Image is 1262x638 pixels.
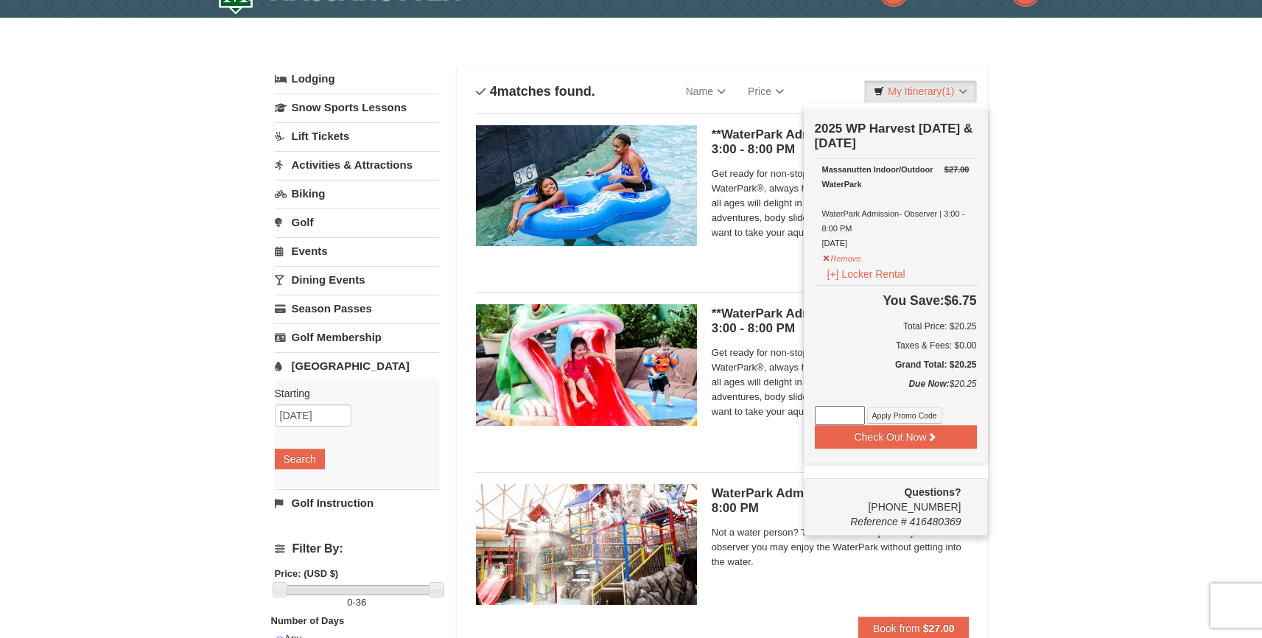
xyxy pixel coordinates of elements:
[908,379,949,389] strong: Due Now:
[275,180,439,207] a: Biking
[271,615,345,626] strong: Number of Days
[356,597,366,608] span: 36
[712,127,970,157] h5: **WaterPark Admission - Over 42” Tall | 3:00 - 8:00 PM
[476,304,697,425] img: 6619917-1062-d161e022.jpg
[275,489,439,516] a: Golf Instruction
[815,425,977,449] button: Check Out Now
[275,449,325,469] button: Search
[850,516,906,527] span: Reference #
[815,293,977,308] h4: $6.75
[275,568,339,579] strong: Price: (USD $)
[942,85,954,97] span: (1)
[883,293,944,308] span: You Save:
[275,66,439,92] a: Lodging
[712,306,970,336] h5: **WaterPark Admission - Under 42” Tall | 3:00 - 8:00 PM
[904,486,961,498] strong: Questions?
[822,248,862,266] button: Remove
[712,166,970,240] span: Get ready for non-stop thrills at the Massanutten WaterPark®, always heated to 84° Fahrenheit. Ch...
[275,208,439,236] a: Golf
[275,352,439,379] a: [GEOGRAPHIC_DATA]
[864,80,976,102] a: My Itinerary(1)
[275,386,428,401] label: Starting
[476,484,697,605] img: 6619917-1066-60f46fa6.jpg
[909,516,961,527] span: 416480369
[815,338,977,353] div: Taxes & Fees: $0.00
[923,623,955,634] strong: $27.00
[737,77,795,106] a: Price
[815,122,973,150] strong: 2025 WP Harvest [DATE] & [DATE]
[944,165,970,174] del: $27.00
[275,94,439,121] a: Snow Sports Lessons
[275,295,439,322] a: Season Passes
[873,623,920,634] span: Book from
[275,151,439,178] a: Activities & Attractions
[275,595,439,610] label: -
[822,162,970,192] div: Massanutten Indoor/Outdoor WaterPark
[815,376,977,406] div: $20.25
[347,597,352,608] span: 0
[476,125,697,246] img: 6619917-1058-293f39d8.jpg
[275,323,439,351] a: Golf Membership
[815,319,977,334] h6: Total Price: $20.25
[675,77,737,106] a: Name
[275,542,439,555] h4: Filter By:
[275,237,439,264] a: Events
[712,346,970,419] span: Get ready for non-stop thrills at the Massanutten WaterPark®, always heated to 84° Fahrenheit. Ch...
[822,266,911,282] button: [+] Locker Rental
[275,122,439,150] a: Lift Tickets
[867,407,942,424] button: Apply Promo Code
[815,357,977,372] h5: Grand Total: $20.25
[712,525,970,569] span: Not a water person? Then this ticket is just for you. As an observer you may enjoy the WaterPark ...
[815,485,961,513] span: [PHONE_NUMBER]
[490,84,497,99] span: 4
[476,84,595,99] h4: matches found.
[822,162,970,250] div: WaterPark Admission- Observer | 3:00 - 8:00 PM [DATE]
[712,486,970,516] h5: WaterPark Admission- Observer | 3:00 - 8:00 PM
[275,266,439,293] a: Dining Events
